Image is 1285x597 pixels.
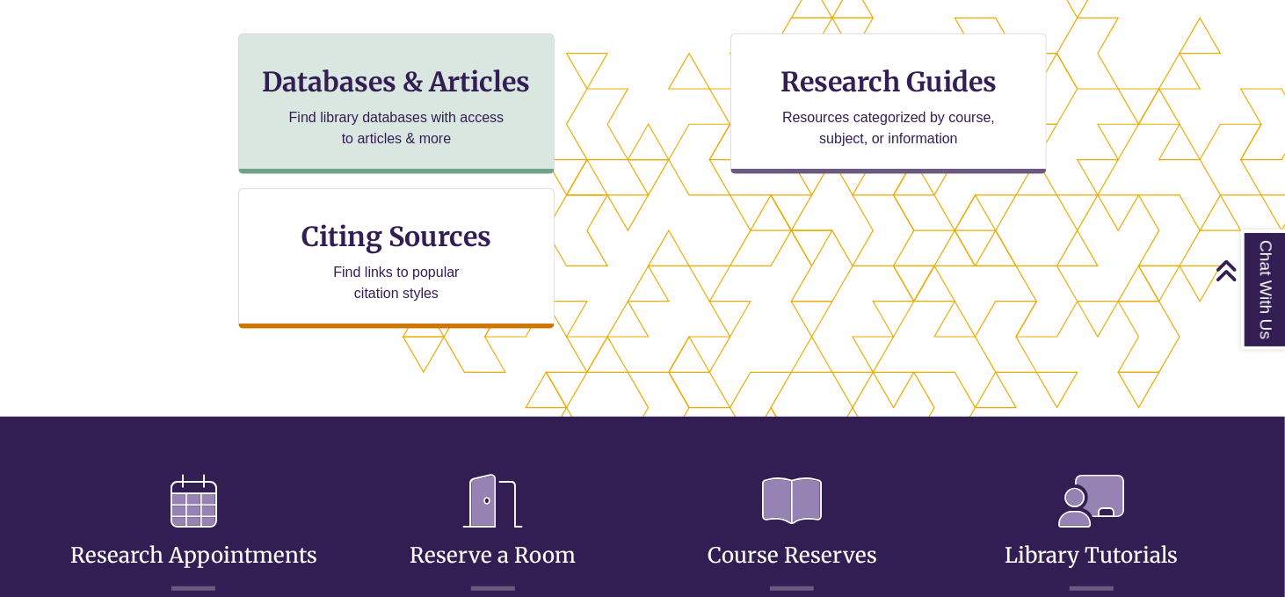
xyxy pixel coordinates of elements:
a: Research Appointments [70,499,317,569]
h3: Databases & Articles [253,65,540,98]
p: Find links to popular citation styles [310,262,482,304]
a: Course Reserves [708,499,877,569]
a: Library Tutorials [1005,499,1179,569]
a: Research Guides Resources categorized by course, subject, or information [730,33,1047,174]
p: Find library databases with access to articles & more [282,107,512,149]
h3: Research Guides [745,65,1032,98]
p: Resources categorized by course, subject, or information [774,107,1004,149]
a: Databases & Articles Find library databases with access to articles & more [238,33,555,174]
a: Reserve a Room [410,499,576,569]
a: Back to Top [1215,258,1281,282]
h3: Citing Sources [289,220,504,253]
a: Citing Sources Find links to popular citation styles [238,188,555,329]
